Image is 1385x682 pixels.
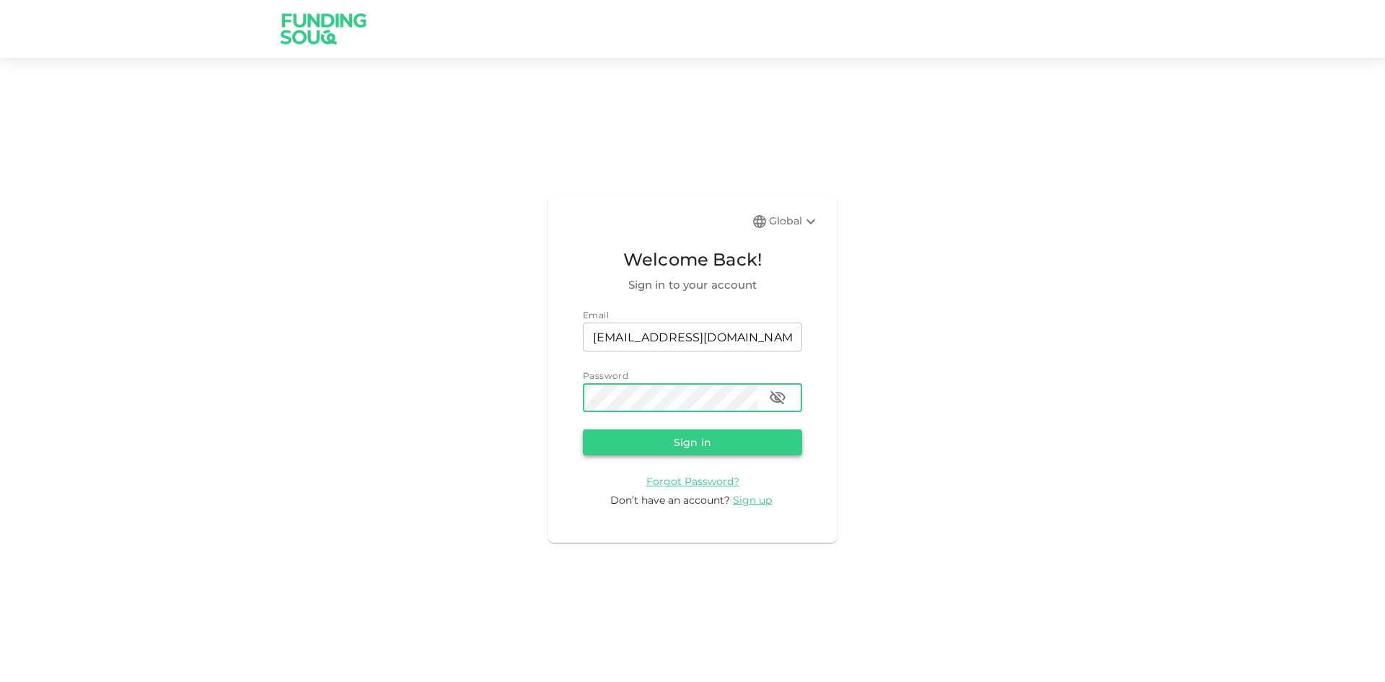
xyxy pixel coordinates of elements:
[769,213,819,230] div: Global
[646,475,739,488] span: Forgot Password?
[733,494,772,507] span: Sign up
[583,370,628,381] span: Password
[583,310,609,320] span: Email
[583,429,802,455] button: Sign in
[583,383,757,412] input: password
[610,494,730,507] span: Don’t have an account?
[583,323,802,351] input: email
[646,474,739,488] a: Forgot Password?
[583,276,802,294] span: Sign in to your account
[583,246,802,274] span: Welcome Back!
